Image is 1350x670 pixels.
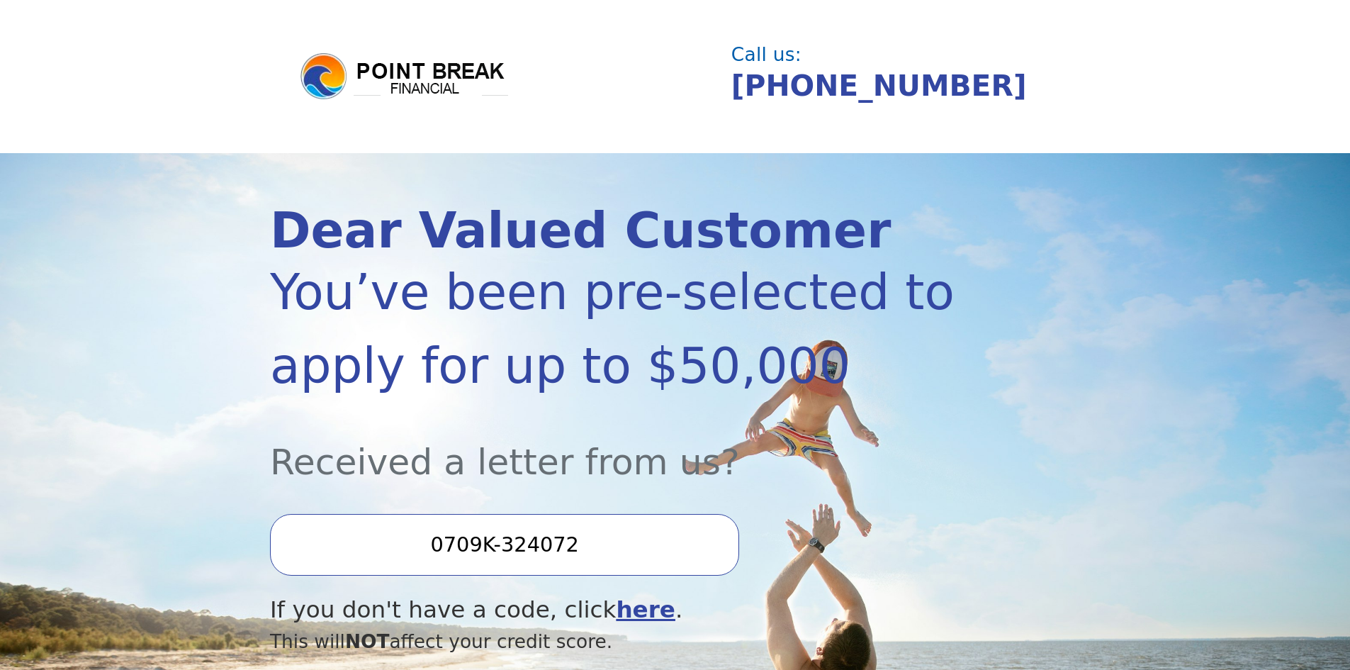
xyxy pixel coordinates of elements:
[270,627,959,656] div: This will affect your credit score.
[345,630,390,652] span: NOT
[298,51,511,102] img: logo.png
[731,45,1069,64] div: Call us:
[731,69,1027,103] a: [PHONE_NUMBER]
[270,593,959,627] div: If you don't have a code, click .
[270,255,959,403] div: You’ve been pre-selected to apply for up to $50,000
[270,403,959,488] div: Received a letter from us?
[270,514,739,575] input: Enter your Offer Code:
[616,596,675,623] a: here
[270,206,959,255] div: Dear Valued Customer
